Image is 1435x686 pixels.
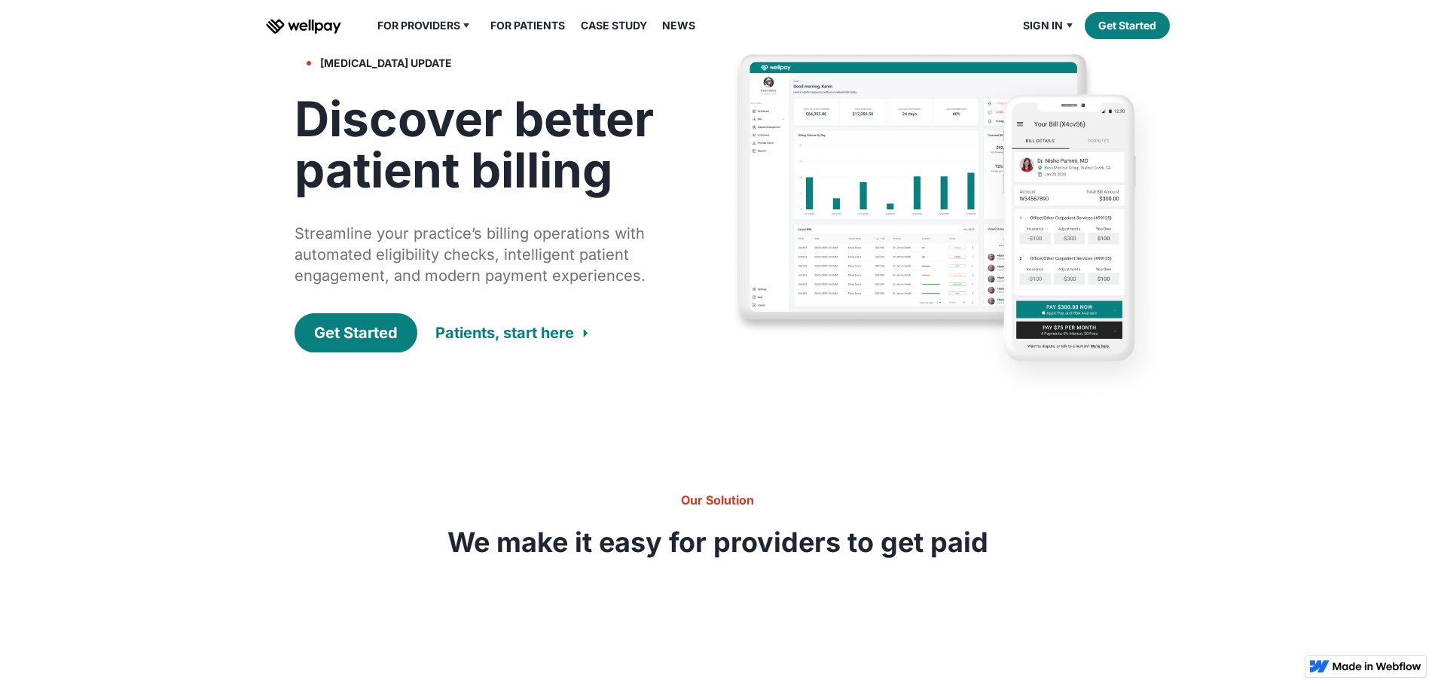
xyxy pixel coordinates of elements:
[572,17,656,35] a: Case Study
[481,17,574,35] a: For Patients
[1333,662,1421,671] img: Made in Webflow
[1023,17,1063,35] div: Sign in
[447,527,989,557] h3: We make it easy for providers to get paid
[295,223,676,286] div: Streamline your practice’s billing operations with automated eligibility checks, intelligent pati...
[435,315,588,351] a: Patients, start here
[377,17,460,35] div: For Providers
[266,17,341,35] a: home
[653,17,704,35] a: News
[295,313,417,352] a: Get Started
[435,322,574,343] div: Patients, start here
[314,322,398,343] div: Get Started
[368,17,482,35] div: For Providers
[320,54,452,72] div: [MEDICAL_DATA] update
[295,93,676,196] h1: Discover better patient billing
[1085,12,1170,39] a: Get Started
[1014,17,1085,35] div: Sign in
[447,491,989,509] h6: Our Solution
